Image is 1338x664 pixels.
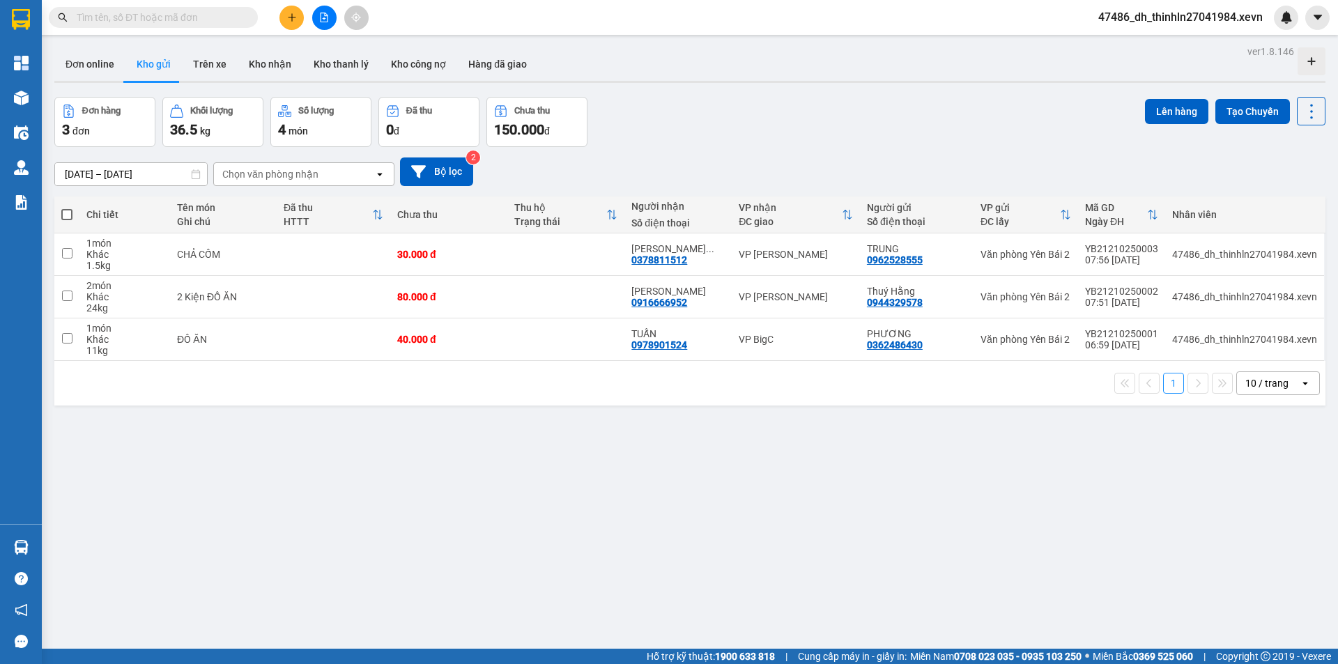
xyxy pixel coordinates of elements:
[319,13,329,22] span: file-add
[12,9,30,30] img: logo-vxr
[981,202,1060,213] div: VP gửi
[631,254,687,265] div: 0378811512
[867,297,923,308] div: 0944329578
[1085,243,1158,254] div: YB21210250003
[867,202,967,213] div: Người gửi
[1280,11,1293,24] img: icon-new-feature
[86,302,163,314] div: 24 kg
[312,6,337,30] button: file-add
[54,47,125,81] button: Đơn online
[289,125,308,137] span: món
[1085,254,1158,265] div: 07:56 [DATE]
[1163,373,1184,394] button: 1
[732,196,860,233] th: Toggle SortBy
[1085,339,1158,350] div: 06:59 [DATE]
[351,13,361,22] span: aim
[82,106,121,116] div: Đơn hàng
[739,249,853,260] div: VP [PERSON_NAME]
[647,649,775,664] span: Hỗ trợ kỹ thuật:
[54,97,155,147] button: Đơn hàng3đơn
[190,106,233,116] div: Khối lượng
[86,291,163,302] div: Khác
[867,254,923,265] div: 0962528555
[62,121,70,138] span: 3
[1085,654,1089,659] span: ⚪️
[200,125,210,137] span: kg
[867,286,967,297] div: Thuý Hằng
[1133,651,1193,662] strong: 0369 525 060
[277,196,390,233] th: Toggle SortBy
[631,286,725,297] div: Lê Tiến Khôi
[406,106,432,116] div: Đã thu
[507,196,624,233] th: Toggle SortBy
[514,106,550,116] div: Chưa thu
[544,125,550,137] span: đ
[374,169,385,180] svg: open
[1300,378,1311,389] svg: open
[270,97,371,147] button: Số lượng4món
[400,157,473,186] button: Bộ lọc
[1204,649,1206,664] span: |
[14,125,29,140] img: warehouse-icon
[457,47,538,81] button: Hàng đã giao
[631,339,687,350] div: 0978901524
[706,243,714,254] span: ...
[1312,11,1324,24] span: caret-down
[55,163,207,185] input: Select a date range.
[1172,334,1317,345] div: 47486_dh_thinhln27041984.xevn
[302,47,380,81] button: Kho thanh lý
[14,91,29,105] img: warehouse-icon
[222,167,318,181] div: Chọn văn phòng nhận
[867,216,967,227] div: Số điện thoại
[14,56,29,70] img: dashboard-icon
[981,291,1071,302] div: Văn phòng Yên Bái 2
[86,334,163,345] div: Khác
[86,323,163,334] div: 1 món
[1215,99,1290,124] button: Tạo Chuyến
[15,603,28,617] span: notification
[177,202,270,213] div: Tên món
[514,216,606,227] div: Trạng thái
[1093,649,1193,664] span: Miền Bắc
[378,97,479,147] button: Đã thu0đ
[1245,376,1289,390] div: 10 / trang
[86,209,163,220] div: Chi tiết
[86,238,163,249] div: 1 món
[1085,202,1147,213] div: Mã GD
[715,651,775,662] strong: 1900 633 818
[981,334,1071,345] div: Văn phòng Yên Bái 2
[238,47,302,81] button: Kho nhận
[344,6,369,30] button: aim
[1305,6,1330,30] button: caret-down
[14,160,29,175] img: warehouse-icon
[170,121,197,138] span: 36.5
[15,635,28,648] span: message
[631,217,725,229] div: Số điện thoại
[739,202,842,213] div: VP nhận
[1172,249,1317,260] div: 47486_dh_thinhln27041984.xevn
[394,125,399,137] span: đ
[58,13,68,22] span: search
[1145,99,1208,124] button: Lên hàng
[466,150,480,164] sup: 2
[974,196,1078,233] th: Toggle SortBy
[631,201,725,212] div: Người nhận
[1172,209,1317,220] div: Nhân viên
[494,121,544,138] span: 150.000
[1298,47,1325,75] div: Tạo kho hàng mới
[798,649,907,664] span: Cung cấp máy in - giấy in:
[1085,216,1147,227] div: Ngày ĐH
[514,202,606,213] div: Thu hộ
[278,121,286,138] span: 4
[867,243,967,254] div: TRUNG
[72,125,90,137] span: đơn
[386,121,394,138] span: 0
[739,334,853,345] div: VP BigC
[1247,44,1294,59] div: ver 1.8.146
[380,47,457,81] button: Kho công nợ
[1085,297,1158,308] div: 07:51 [DATE]
[397,249,500,260] div: 30.000 đ
[287,13,297,22] span: plus
[182,47,238,81] button: Trên xe
[867,328,967,339] div: PHƯƠNG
